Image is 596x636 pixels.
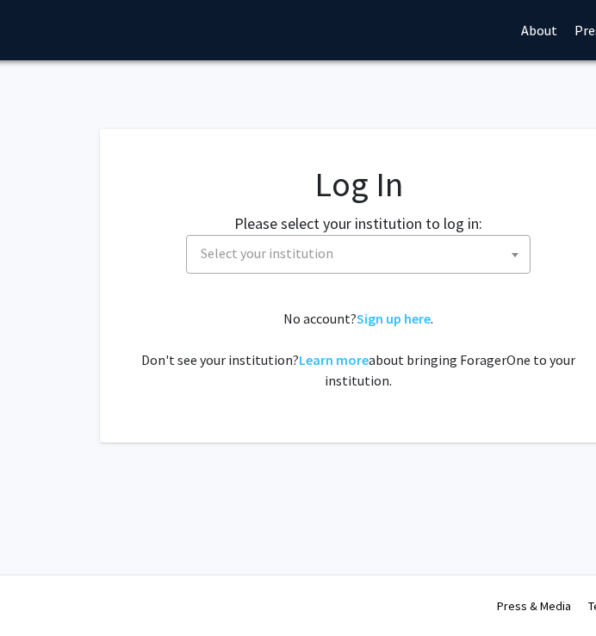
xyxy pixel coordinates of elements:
span: Select your institution [186,235,531,274]
a: Sign up here [357,310,431,327]
span: Select your institution [194,236,530,271]
a: Learn more about bringing ForagerOne to your institution [299,351,369,368]
a: Press & Media [497,598,571,614]
label: Please select your institution to log in: [234,212,482,235]
h1: Log In [134,164,582,205]
span: Select your institution [201,244,333,262]
div: No account? . Don't see your institution? about bringing ForagerOne to your institution. [134,308,582,391]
